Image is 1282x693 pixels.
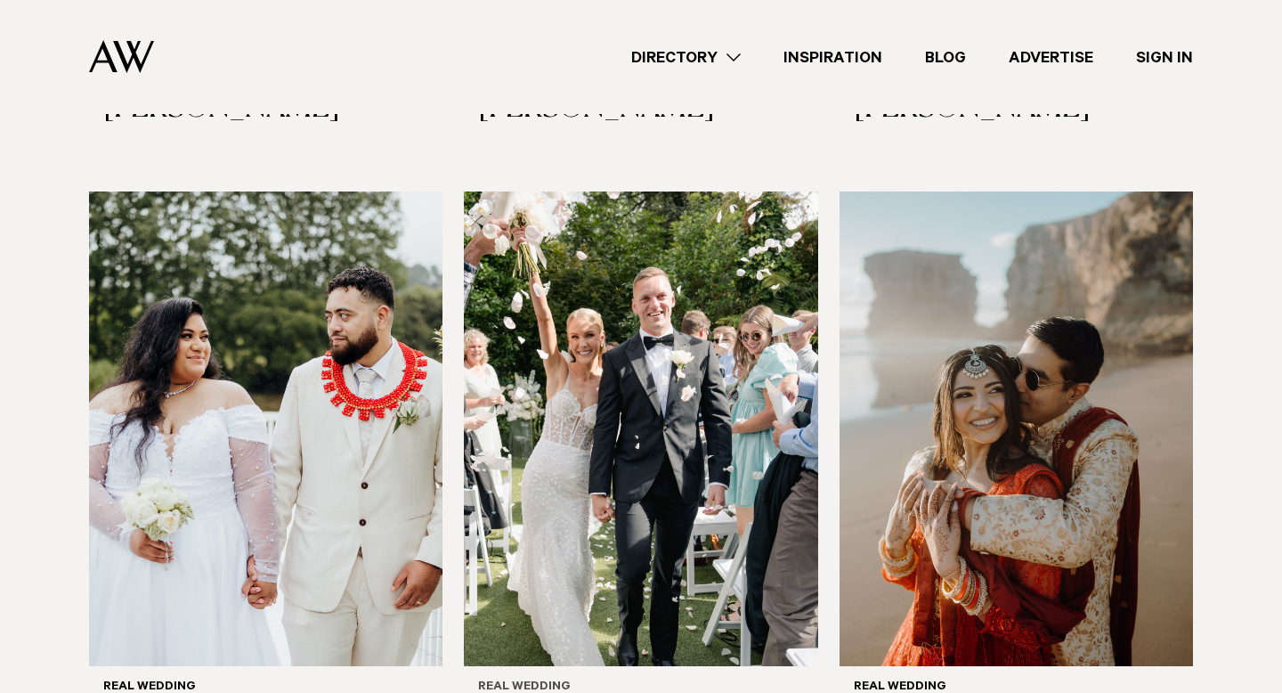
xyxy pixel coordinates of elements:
a: Directory [610,45,762,69]
a: Blog [904,45,987,69]
a: Sign In [1115,45,1214,69]
img: Real Wedding | Leeah & Toni [89,192,442,666]
img: Real Wedding | Meenu & Pranshu [840,192,1193,666]
a: Advertise [987,45,1115,69]
a: Inspiration [762,45,904,69]
img: Auckland Weddings Logo [89,40,154,73]
img: Real Wedding | Paige & Ruan [464,192,817,666]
